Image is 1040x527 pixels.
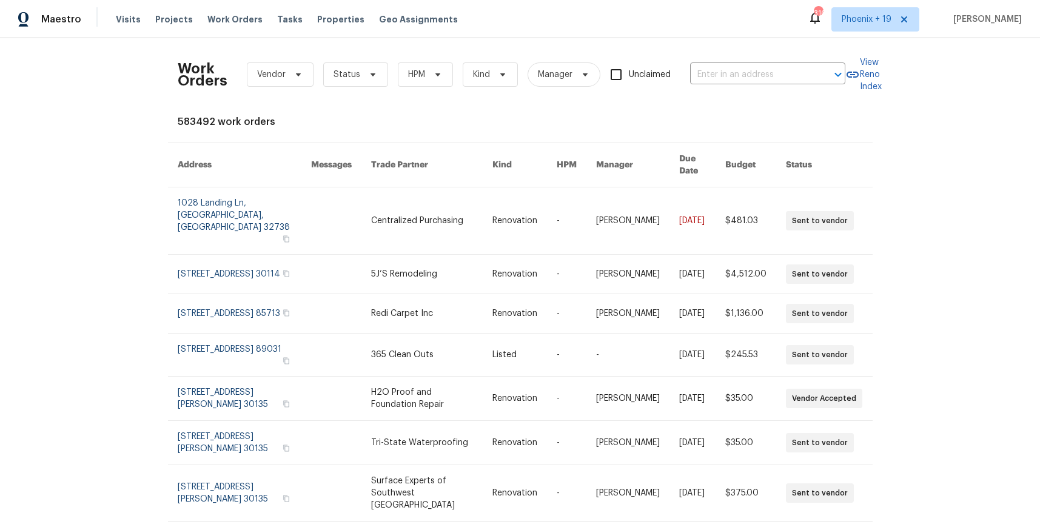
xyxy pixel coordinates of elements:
[483,294,547,334] td: Renovation
[41,13,81,25] span: Maestro
[547,334,586,377] td: -
[168,143,302,187] th: Address
[629,69,671,81] span: Unclaimed
[281,398,292,409] button: Copy Address
[281,493,292,504] button: Copy Address
[257,69,286,81] span: Vendor
[334,69,360,81] span: Status
[586,255,669,294] td: [PERSON_NAME]
[473,69,490,81] span: Kind
[483,143,547,187] th: Kind
[361,255,482,294] td: 5J’S Remodeling
[361,465,482,522] td: Surface Experts of Southwest [GEOGRAPHIC_DATA]
[281,443,292,454] button: Copy Address
[547,421,586,465] td: -
[669,143,716,187] th: Due Date
[317,13,364,25] span: Properties
[281,307,292,318] button: Copy Address
[948,13,1022,25] span: [PERSON_NAME]
[483,377,547,421] td: Renovation
[281,355,292,366] button: Copy Address
[483,187,547,255] td: Renovation
[361,143,482,187] th: Trade Partner
[842,13,891,25] span: Phoenix + 19
[586,294,669,334] td: [PERSON_NAME]
[155,13,193,25] span: Projects
[538,69,572,81] span: Manager
[361,294,482,334] td: Redi Carpet Inc
[178,62,227,87] h2: Work Orders
[361,377,482,421] td: H2O Proof and Foundation Repair
[586,334,669,377] td: -
[483,334,547,377] td: Listed
[483,465,547,522] td: Renovation
[814,7,822,19] div: 316
[483,421,547,465] td: Renovation
[830,66,847,83] button: Open
[361,421,482,465] td: Tri-State Waterproofing
[547,143,586,187] th: HPM
[845,56,882,93] a: View Reno Index
[690,65,811,84] input: Enter in an address
[776,143,872,187] th: Status
[281,233,292,244] button: Copy Address
[547,187,586,255] td: -
[281,268,292,279] button: Copy Address
[586,143,669,187] th: Manager
[547,294,586,334] td: -
[178,116,863,128] div: 583492 work orders
[586,421,669,465] td: [PERSON_NAME]
[361,334,482,377] td: 365 Clean Outs
[277,15,303,24] span: Tasks
[586,377,669,421] td: [PERSON_NAME]
[379,13,458,25] span: Geo Assignments
[716,143,776,187] th: Budget
[586,465,669,522] td: [PERSON_NAME]
[116,13,141,25] span: Visits
[586,187,669,255] td: [PERSON_NAME]
[207,13,263,25] span: Work Orders
[483,255,547,294] td: Renovation
[547,465,586,522] td: -
[547,377,586,421] td: -
[301,143,361,187] th: Messages
[408,69,425,81] span: HPM
[361,187,482,255] td: Centralized Purchasing
[547,255,586,294] td: -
